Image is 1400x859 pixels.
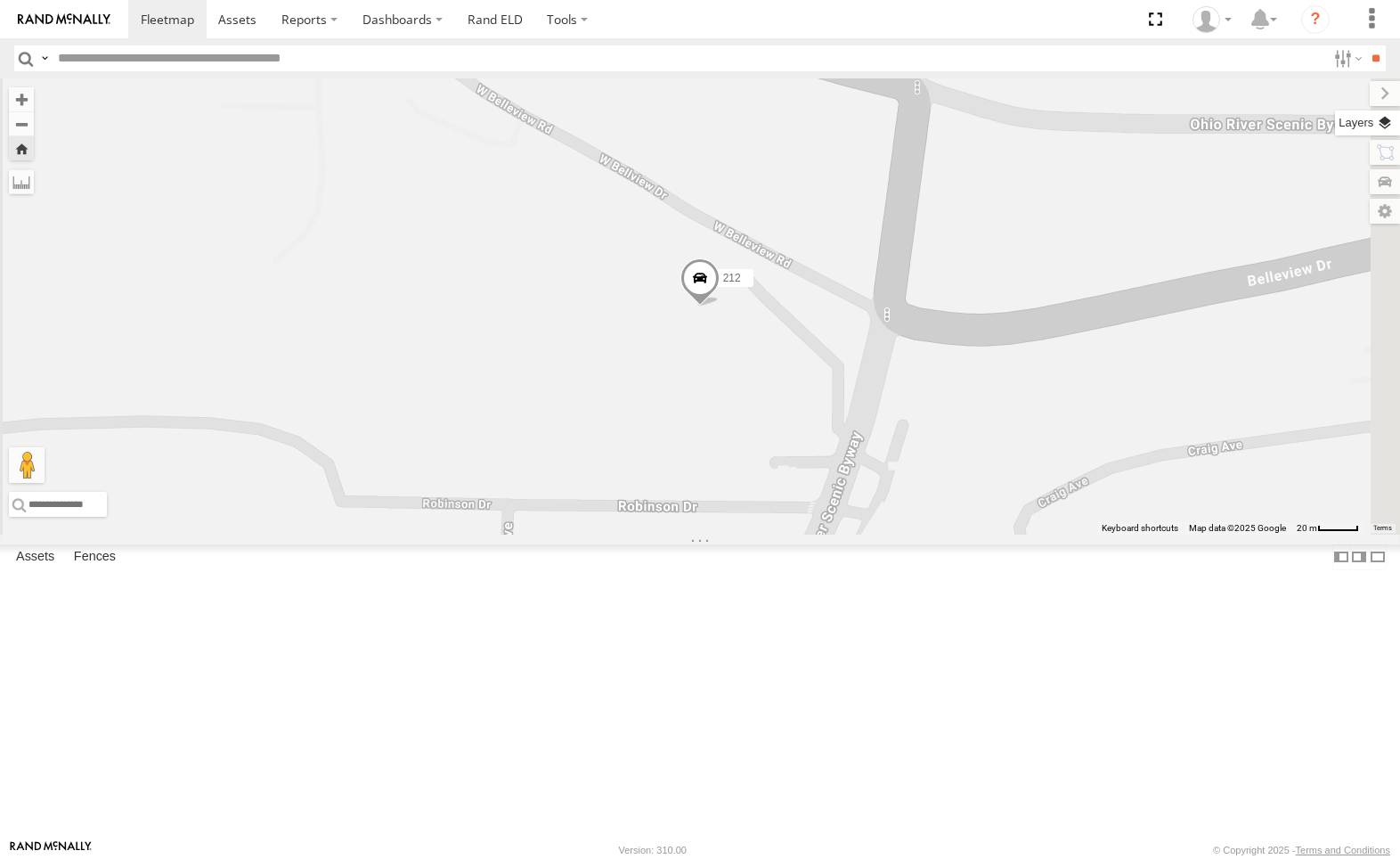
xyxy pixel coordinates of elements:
label: Hide Summary Table [1369,544,1387,570]
div: © Copyright 2025 - [1213,845,1390,855]
label: Assets [7,544,63,569]
label: Fences [65,544,125,569]
label: Dock Summary Table to the Left [1332,544,1350,570]
i: ? [1301,5,1330,34]
button: Keyboard shortcuts [1102,522,1178,535]
label: Search Filter Options [1327,45,1365,71]
label: Measure [9,169,34,194]
button: Zoom in [9,87,34,111]
a: Terms (opens in new tab) [1373,525,1392,532]
a: Terms and Conditions [1296,845,1390,855]
img: rand-logo.svg [18,13,110,26]
button: Zoom Home [9,136,34,160]
a: Visit our Website [10,841,92,859]
div: Mike Seta [1186,6,1238,33]
label: Dock Summary Table to the Right [1350,544,1368,570]
button: Drag Pegman onto the map to open Street View [9,447,45,483]
label: Map Settings [1370,199,1400,224]
label: Search Query [37,45,52,71]
button: Zoom out [9,111,34,136]
span: 20 m [1297,523,1317,533]
span: 212 [723,273,741,285]
span: Map data ©2025 Google [1189,523,1286,533]
div: Version: 310.00 [619,845,687,855]
button: Map Scale: 20 m per 43 pixels [1291,522,1364,535]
